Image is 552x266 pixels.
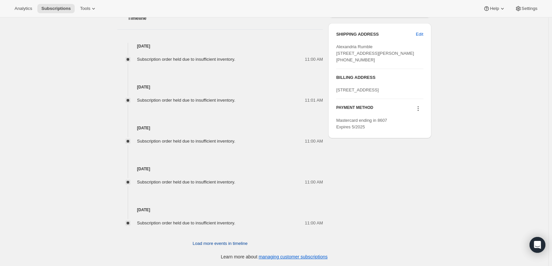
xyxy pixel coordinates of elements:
[137,98,235,103] span: Subscription order held due to insufficient inventory.
[305,179,323,185] span: 11:00 AM
[336,74,423,81] h3: BILLING ADDRESS
[336,87,379,92] span: [STREET_ADDRESS]
[117,125,323,131] h4: [DATE]
[305,56,323,63] span: 11:00 AM
[117,84,323,90] h4: [DATE]
[128,15,323,21] h2: Timeline
[117,43,323,50] h4: [DATE]
[193,240,248,247] span: Load more events in timeline
[511,4,541,13] button: Settings
[80,6,90,11] span: Tools
[137,139,235,144] span: Subscription order held due to insufficient inventory.
[336,105,373,114] h3: PAYMENT METHOD
[479,4,509,13] button: Help
[490,6,499,11] span: Help
[336,118,387,129] span: Mastercard ending in 8607 Expires 5/2025
[15,6,32,11] span: Analytics
[416,31,423,38] span: Edit
[117,166,323,172] h4: [DATE]
[11,4,36,13] button: Analytics
[412,29,427,40] button: Edit
[37,4,75,13] button: Subscriptions
[522,6,537,11] span: Settings
[41,6,71,11] span: Subscriptions
[336,44,414,62] span: Alexandria Rumble [STREET_ADDRESS][PERSON_NAME] [PHONE_NUMBER]
[137,57,235,62] span: Subscription order held due to insufficient inventory.
[76,4,101,13] button: Tools
[137,220,235,225] span: Subscription order held due to insufficient inventory.
[137,180,235,184] span: Subscription order held due to insufficient inventory.
[336,31,416,38] h3: SHIPPING ADDRESS
[530,237,545,253] div: Open Intercom Messenger
[258,254,328,259] a: managing customer subscriptions
[221,253,328,260] p: Learn more about
[189,238,252,249] button: Load more events in timeline
[305,97,323,104] span: 11:01 AM
[305,138,323,145] span: 11:00 AM
[117,207,323,213] h4: [DATE]
[305,220,323,226] span: 11:00 AM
